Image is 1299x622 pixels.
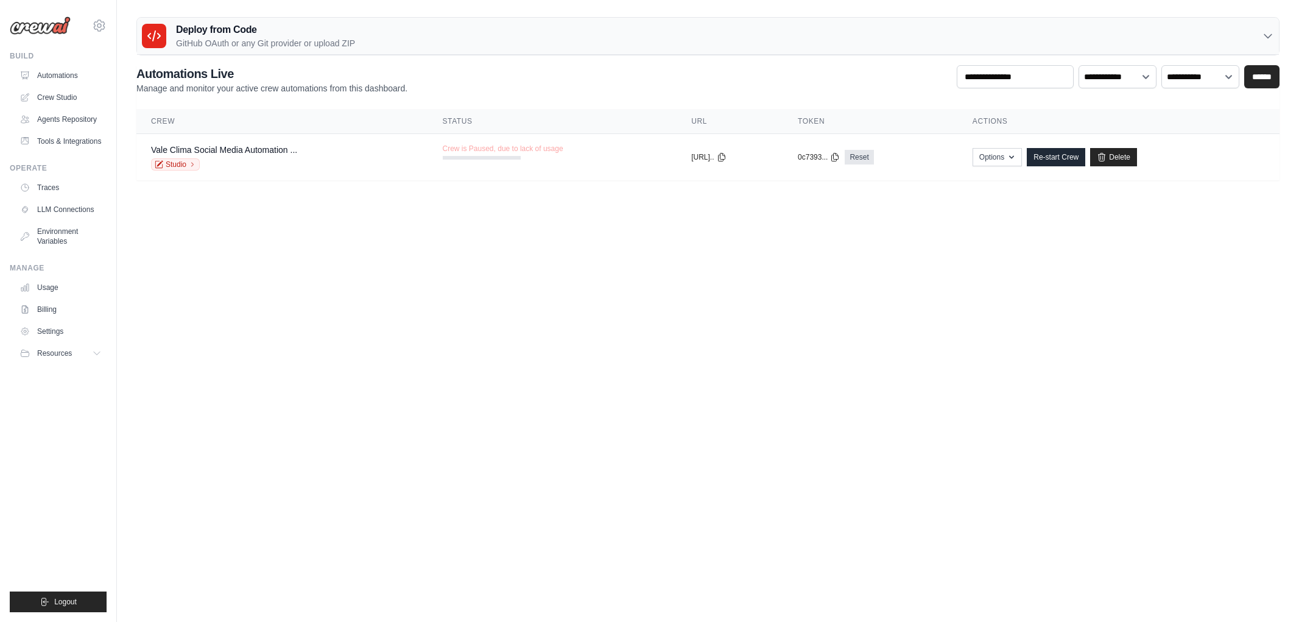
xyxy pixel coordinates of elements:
th: Status [428,109,677,134]
button: Options [973,148,1022,166]
a: Settings [15,322,107,341]
th: URL [677,109,783,134]
h3: Deploy from Code [176,23,355,37]
button: Resources [15,344,107,363]
a: Billing [15,300,107,319]
a: Studio [151,158,200,171]
a: Delete [1090,148,1137,166]
th: Crew [136,109,428,134]
a: Automations [15,66,107,85]
a: Re-start Crew [1027,148,1085,166]
th: Token [783,109,958,134]
a: Vale Clima Social Media Automation ... [151,145,297,155]
a: Traces [15,178,107,197]
span: Resources [37,348,72,358]
span: Logout [54,597,77,607]
p: GitHub OAuth or any Git provider or upload ZIP [176,37,355,49]
button: Logout [10,592,107,612]
a: Usage [15,278,107,297]
a: LLM Connections [15,200,107,219]
a: Crew Studio [15,88,107,107]
h2: Automations Live [136,65,407,82]
a: Reset [845,150,873,164]
div: Manage [10,263,107,273]
img: Logo [10,16,71,35]
div: Operate [10,163,107,173]
a: Tools & Integrations [15,132,107,151]
a: Environment Variables [15,222,107,251]
a: Agents Repository [15,110,107,129]
span: Crew is Paused, due to lack of usage [443,144,563,154]
div: Build [10,51,107,61]
button: 0c7393... [798,152,840,162]
th: Actions [958,109,1280,134]
p: Manage and monitor your active crew automations from this dashboard. [136,82,407,94]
